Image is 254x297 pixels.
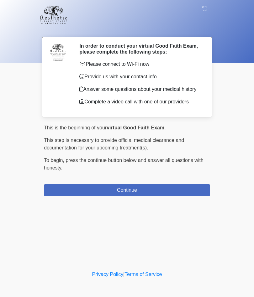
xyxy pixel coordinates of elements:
[44,158,204,170] span: press the continue button below and answer all questions with honesty.
[123,272,124,277] a: |
[79,43,201,55] h2: In order to conduct your virtual Good Faith Exam, please complete the following steps:
[79,60,201,68] p: Please connect to Wi-Fi now
[164,125,166,130] span: .
[107,125,164,130] strong: virtual Good Faith Exam
[79,98,201,106] p: Complete a video call with one of our providers
[44,125,107,130] span: This is the beginning of your
[44,184,210,196] button: Continue
[44,158,66,163] span: To begin,
[92,272,124,277] a: Privacy Policy
[79,73,201,81] p: Provide us with your contact info
[44,138,184,150] span: This step is necessary to provide official medical clearance and documentation for your upcoming ...
[38,5,69,25] img: Aesthetic Surgery Centre, PLLC Logo
[49,43,67,62] img: Agent Avatar
[79,86,201,93] p: Answer some questions about your medical history
[124,272,162,277] a: Terms of Service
